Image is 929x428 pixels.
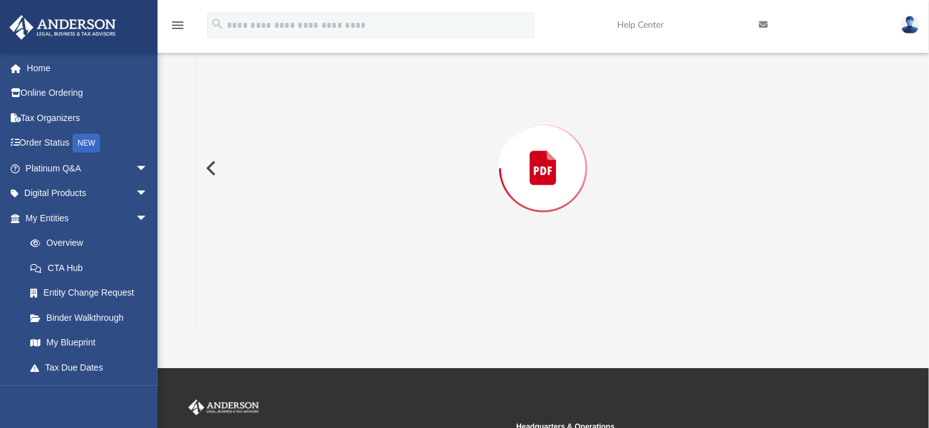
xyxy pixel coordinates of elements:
[136,205,161,231] span: arrow_drop_down
[18,355,167,380] a: Tax Due Dates
[901,16,920,34] img: User Pic
[9,55,167,81] a: Home
[9,105,167,130] a: Tax Organizers
[136,181,161,207] span: arrow_drop_down
[9,380,161,405] a: My Anderson Teamarrow_drop_down
[6,15,120,40] img: Anderson Advisors Platinum Portal
[18,330,161,356] a: My Blueprint
[9,181,167,206] a: Digital Productsarrow_drop_down
[196,151,224,186] button: Previous File
[18,305,167,330] a: Binder Walkthrough
[170,24,185,33] a: menu
[136,156,161,182] span: arrow_drop_down
[18,281,167,306] a: Entity Change Request
[170,18,185,33] i: menu
[136,380,161,406] span: arrow_drop_down
[9,130,167,156] a: Order StatusNEW
[18,255,167,281] a: CTA Hub
[9,156,167,181] a: Platinum Q&Aarrow_drop_down
[9,81,167,106] a: Online Ordering
[211,17,224,31] i: search
[186,400,262,416] img: Anderson Advisors Platinum Portal
[9,205,167,231] a: My Entitiesarrow_drop_down
[18,231,167,256] a: Overview
[72,134,100,153] div: NEW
